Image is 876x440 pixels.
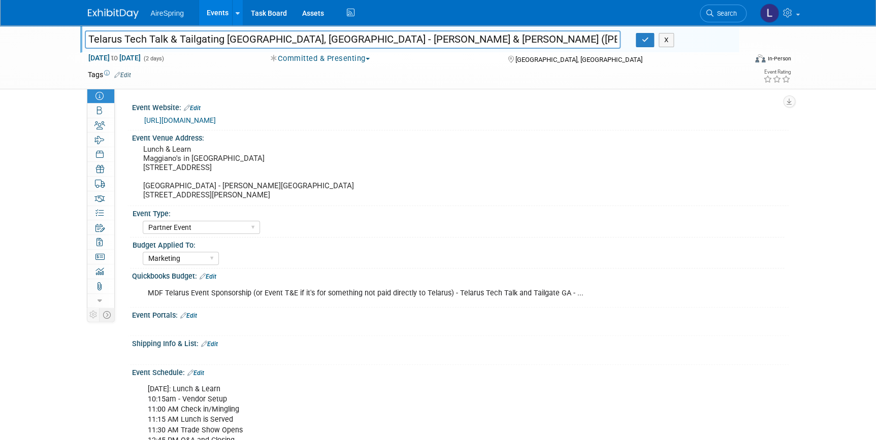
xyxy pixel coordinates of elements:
span: Search [713,10,737,17]
a: Edit [184,105,201,112]
div: MDF Telarus Event Sponsorship (or Event T&E if it's for something not paid directly to Telarus) -... [141,283,664,303]
div: Event Format [687,53,791,68]
a: Edit [201,341,218,348]
div: In-Person [767,55,791,62]
div: Event Type: [133,206,784,219]
button: Committed & Presenting [267,53,374,64]
button: X [659,33,674,47]
div: Event Website: [132,100,789,113]
a: Edit [187,369,204,377]
td: Personalize Event Tab Strip [87,308,100,321]
pre: Lunch & Learn Maggiano's in [GEOGRAPHIC_DATA] [STREET_ADDRESS] [GEOGRAPHIC_DATA] - [PERSON_NAME][... [143,145,395,199]
a: Edit [200,273,216,280]
div: Shipping Info & List: [132,336,789,349]
a: Edit [114,72,131,79]
img: ExhibitDay [88,9,139,19]
a: Edit [180,312,197,319]
span: [DATE] [DATE] [88,53,141,62]
span: [GEOGRAPHIC_DATA], [GEOGRAPHIC_DATA] [515,56,642,63]
div: Event Portals: [132,308,789,321]
a: [URL][DOMAIN_NAME] [144,116,216,124]
span: AireSpring [151,9,184,17]
td: Toggle Event Tabs [99,308,114,321]
span: (2 days) [143,55,164,62]
img: Lisa Chow [760,4,779,23]
div: Event Venue Address: [132,130,789,143]
a: Search [700,5,747,22]
div: Event Schedule: [132,365,789,378]
div: Event Rating [763,70,790,75]
span: to [110,54,119,62]
div: Quickbooks Budget: [132,268,789,282]
img: Format-Inperson.png [755,54,765,62]
td: Tags [88,70,131,80]
div: Budget Applied To: [133,238,784,250]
